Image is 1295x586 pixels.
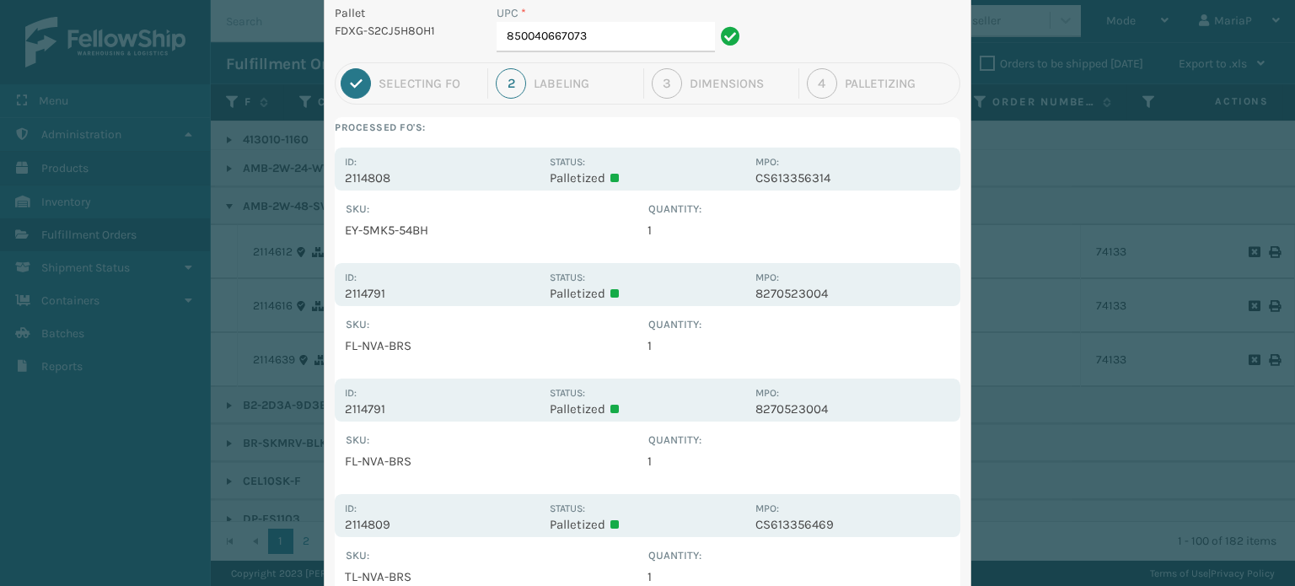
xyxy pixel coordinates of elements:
div: Selecting FO [379,76,480,91]
label: MPO: [755,156,779,168]
label: Id: [345,503,357,514]
td: FL-NVA-BRS [345,449,647,474]
td: 1 [647,218,950,243]
p: Pallet [335,4,476,22]
p: 2114808 [345,170,540,185]
td: EY-5MK5-54BH [345,218,647,243]
th: Quantity : [647,547,950,564]
div: 4 [807,68,837,99]
th: SKU : [345,432,647,449]
p: FDXG-S2CJ5H8OH1 [335,22,476,40]
p: 8270523004 [755,286,950,301]
td: 1 [647,449,950,474]
label: Status: [550,156,585,168]
label: Id: [345,387,357,399]
td: 1 [647,333,950,358]
label: Id: [345,271,357,283]
label: Status: [550,271,585,283]
th: SKU : [345,201,647,218]
p: CS613356314 [755,170,950,185]
label: MPO: [755,503,779,514]
label: UPC [497,4,526,22]
p: Palletized [550,170,744,185]
div: Dimensions [690,76,791,91]
p: Palletized [550,401,744,417]
label: MPO: [755,271,779,283]
th: Quantity : [647,432,950,449]
th: SKU : [345,316,647,333]
p: CS613356469 [755,517,950,532]
p: 2114791 [345,401,540,417]
div: 1 [341,68,371,99]
p: 2114809 [345,517,540,532]
div: 3 [652,68,682,99]
label: Id: [345,156,357,168]
th: Quantity : [647,201,950,218]
label: MPO: [755,387,779,399]
p: Palletized [550,286,744,301]
p: 2114791 [345,286,540,301]
div: Palletizing [845,76,954,91]
p: 8270523004 [755,401,950,417]
div: Labeling [534,76,635,91]
label: Processed FO's: [335,117,960,137]
div: 2 [496,68,526,99]
td: FL-NVA-BRS [345,333,647,358]
th: Quantity : [647,316,950,333]
label: Status: [550,387,585,399]
p: Palletized [550,517,744,532]
th: SKU : [345,547,647,564]
label: Status: [550,503,585,514]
